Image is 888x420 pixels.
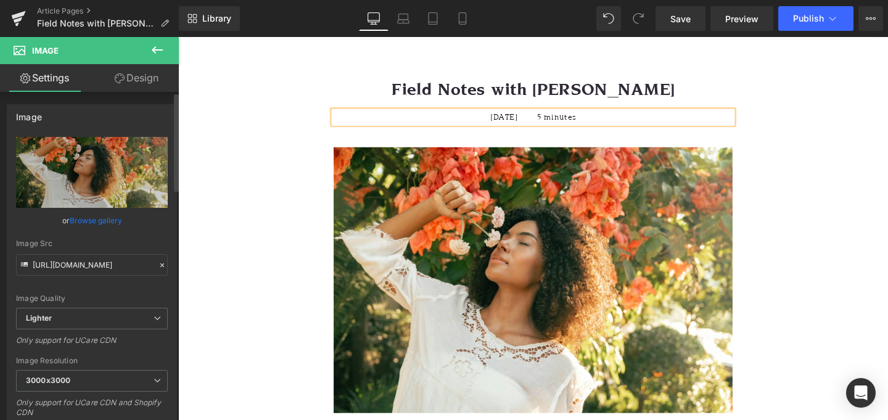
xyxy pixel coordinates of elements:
button: Undo [596,6,621,31]
div: Image [16,105,42,122]
p: [DATE] 5 minutes [163,78,583,91]
input: Link [16,254,168,276]
button: More [858,6,883,31]
a: Tablet [418,6,448,31]
h1: Field Notes with [PERSON_NAME] [163,46,583,65]
a: Article Pages [37,6,179,16]
div: Only support for UCare CDN [16,336,168,353]
a: Browse gallery [70,210,122,231]
a: Laptop [388,6,418,31]
span: Image [32,46,59,56]
div: or [16,214,168,227]
button: Redo [626,6,651,31]
b: Lighter [26,313,52,323]
a: Design [92,64,181,92]
span: Field Notes with [PERSON_NAME] [37,19,155,28]
span: Preview [725,12,758,25]
b: 3000x3000 [26,376,70,385]
div: Image Resolution [16,356,168,365]
span: Publish [793,14,824,23]
button: Publish [778,6,853,31]
span: Save [670,12,691,25]
div: Image Src [16,239,168,248]
a: New Library [179,6,240,31]
div: Image Quality [16,294,168,303]
a: Mobile [448,6,477,31]
a: Preview [710,6,773,31]
span: Library [202,13,231,24]
a: Desktop [359,6,388,31]
div: Open Intercom Messenger [846,378,876,408]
